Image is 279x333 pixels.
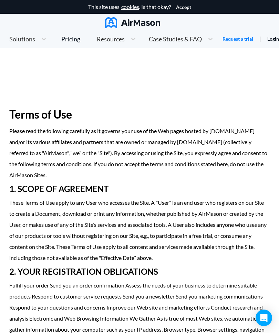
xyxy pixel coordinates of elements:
div: Open Intercom Messenger [256,310,272,326]
h2: 2. YOUR REGISTRATION OBLIGATIONS [9,263,270,280]
button: Accept cookies [176,4,191,10]
h1: Terms of Use [9,103,270,125]
span: Solutions [9,36,35,42]
a: Pricing [61,33,80,45]
span: Resources [97,36,125,42]
h2: 1. SCOPE OF AGREEMENT [9,181,270,197]
span: Case Studies & FAQ [149,36,202,42]
a: Request a trial [223,36,253,42]
p: Please read the following carefully as it governs your use of the Web pages hosted by [DOMAIN_NAM... [9,125,270,181]
p: These Terms of Use apply to any User who accesses the Site. A "User" is an end user who registers... [9,197,270,263]
div: Pricing [61,36,80,42]
span: | [259,35,261,42]
a: cookies [121,4,139,10]
img: AirMason Logo [105,17,160,28]
a: Login [267,36,279,42]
